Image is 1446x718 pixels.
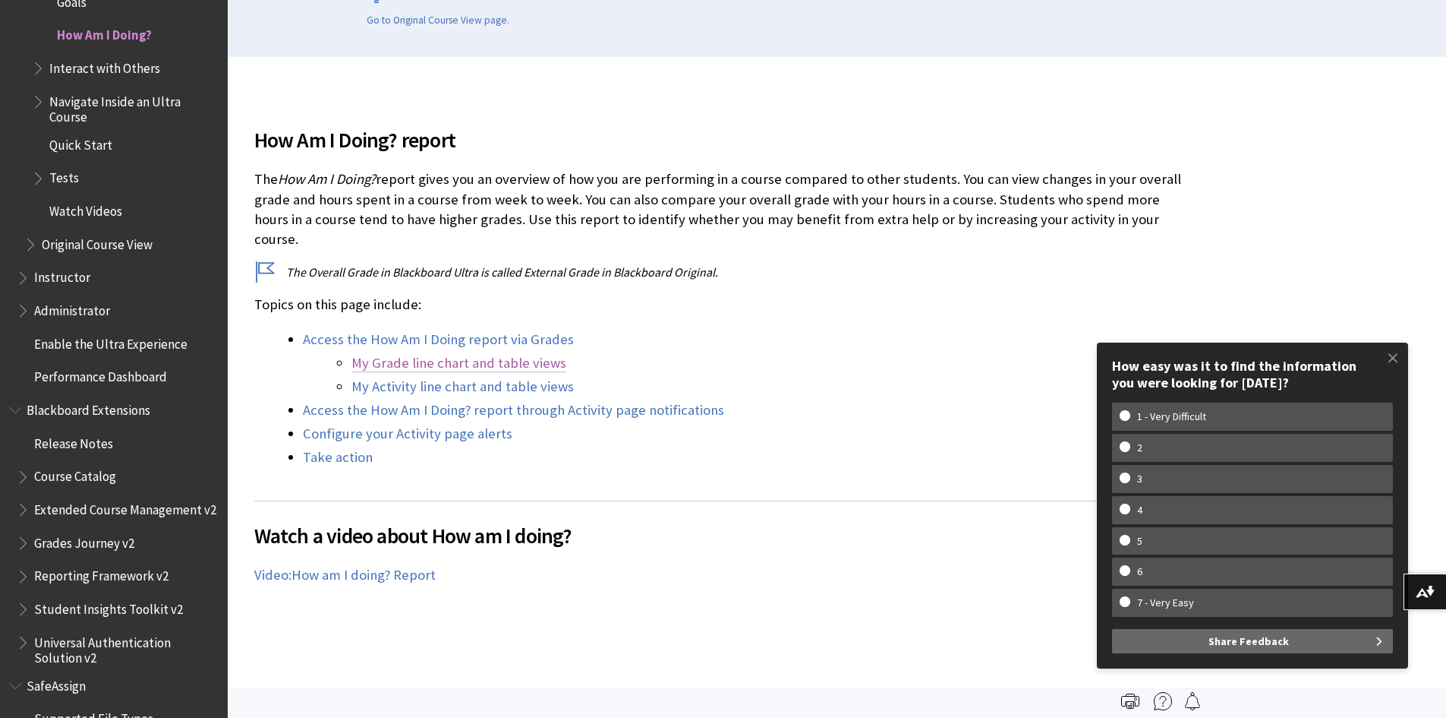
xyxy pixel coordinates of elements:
[34,596,183,617] span: Student Insights Toolkit v2
[1112,358,1393,391] div: How easy was it to find the information you were looking for [DATE]?
[49,198,122,219] span: Watch Videos
[254,124,1196,156] span: How Am I Doing? report
[57,23,152,43] span: How Am I Doing?
[1121,692,1139,710] img: Print
[1120,410,1224,423] w-span: 1 - Very Difficult
[34,564,169,584] span: Reporting Framework v2
[303,448,373,467] a: Take action
[1154,692,1172,710] img: More help
[1120,441,1160,454] w-span: 2
[34,431,113,451] span: Release Notes
[254,169,1196,249] p: The report gives you an overview of how you are performing in a course compared to other students...
[42,232,153,252] span: Original Course View
[367,14,509,27] a: Go to Original Course View page.
[1120,473,1160,486] w-span: 3
[254,295,1196,315] p: Topics on this page include:
[34,365,167,385] span: Performance Dashboard
[278,170,376,188] span: How Am I Doing?
[254,520,1196,552] span: Watch a video about How am I doing?
[27,397,150,418] span: Blackboard Extensions
[1183,692,1202,710] img: Follow this page
[34,331,187,352] span: Enable the Ultra Experience
[34,265,90,286] span: Instructor
[1120,565,1160,578] w-span: 6
[27,673,86,694] span: SafeAssign
[303,331,574,349] a: Access the How Am I Doing report via Grades
[49,55,160,76] span: Interact with Others
[34,298,110,318] span: Administrator
[351,354,566,372] a: My Grade line chart and table views
[34,630,217,666] span: Universal Authentication Solution v2
[254,566,436,584] a: Video:How am I doing? Report
[1120,504,1160,517] w-span: 4
[34,530,134,551] span: Grades Journey v2
[34,497,216,517] span: Extended Course Management v2
[303,425,512,443] a: Configure your Activity page alerts
[1120,535,1160,548] w-span: 5
[34,464,116,485] span: Course Catalog
[303,401,724,419] a: Access the How Am I Doing? report through Activity page notifications
[1120,596,1211,609] w-span: 7 - Very Easy
[291,566,436,584] span: How am I doing? Report
[351,378,574,396] a: My Activity line chart and table views
[1208,629,1289,653] span: Share Feedback
[1112,629,1393,653] button: Share Feedback
[49,166,79,186] span: Tests
[9,397,219,666] nav: Book outline for Blackboard Extensions
[254,264,1196,280] p: The Overall Grade in Blackboard Ultra is called External Grade in Blackboard Original.
[49,89,217,125] span: Navigate Inside an Ultra Course
[49,132,112,153] span: Quick Start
